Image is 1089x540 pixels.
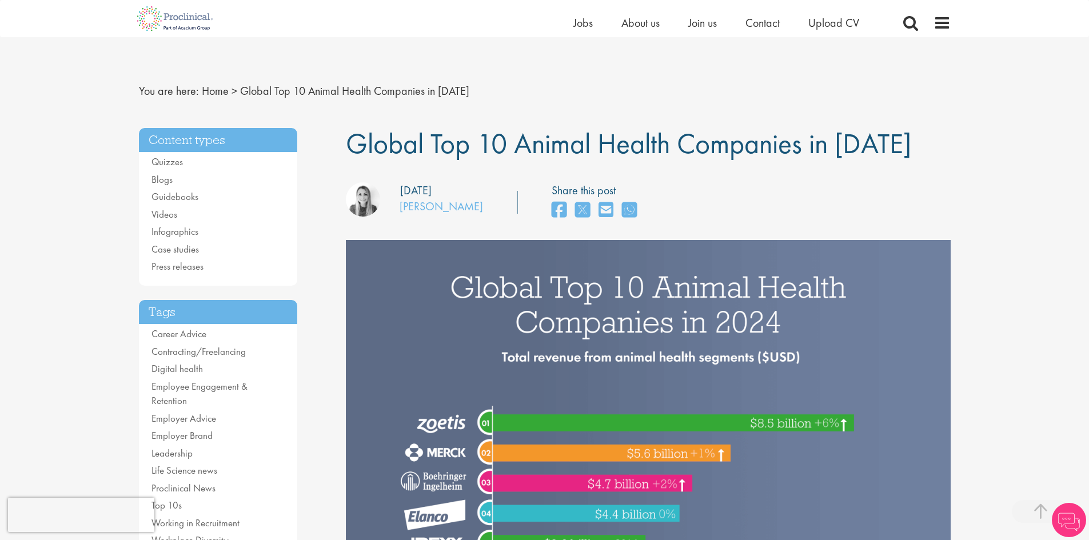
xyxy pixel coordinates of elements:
h3: Tags [139,300,298,325]
img: Hannah Burke [346,182,380,217]
a: share on whats app [622,198,637,223]
a: Digital health [151,362,203,375]
a: Career Advice [151,327,206,340]
a: Press releases [151,260,204,273]
a: Guidebooks [151,190,198,203]
a: share on facebook [552,198,567,223]
a: Employer Brand [151,429,213,442]
a: share on email [599,198,613,223]
a: Working in Recruitment [151,517,240,529]
label: Share this post [552,182,643,199]
a: Jobs [573,15,593,30]
a: breadcrumb link [202,83,229,98]
a: Blogs [151,173,173,186]
img: Chatbot [1052,503,1086,537]
span: > [232,83,237,98]
a: Employer Advice [151,412,216,425]
span: Global Top 10 Animal Health Companies in [DATE] [346,125,911,162]
span: Global Top 10 Animal Health Companies in [DATE] [240,83,469,98]
a: Leadership [151,447,193,459]
a: Life Science news [151,464,217,477]
h3: Content types [139,128,298,153]
a: [PERSON_NAME] [400,199,483,214]
a: Upload CV [808,15,859,30]
a: Case studies [151,243,199,255]
a: Top 10s [151,499,182,511]
a: Contact [745,15,780,30]
a: Infographics [151,225,198,238]
iframe: reCAPTCHA [8,498,154,532]
a: Contracting/Freelancing [151,345,246,358]
span: You are here: [139,83,199,98]
a: About us [621,15,660,30]
a: Employee Engagement & Retention [151,380,248,407]
a: share on twitter [575,198,590,223]
a: Proclinical News [151,482,216,494]
a: Videos [151,208,177,221]
a: Quizzes [151,155,183,168]
a: Join us [688,15,717,30]
div: [DATE] [400,182,432,199]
